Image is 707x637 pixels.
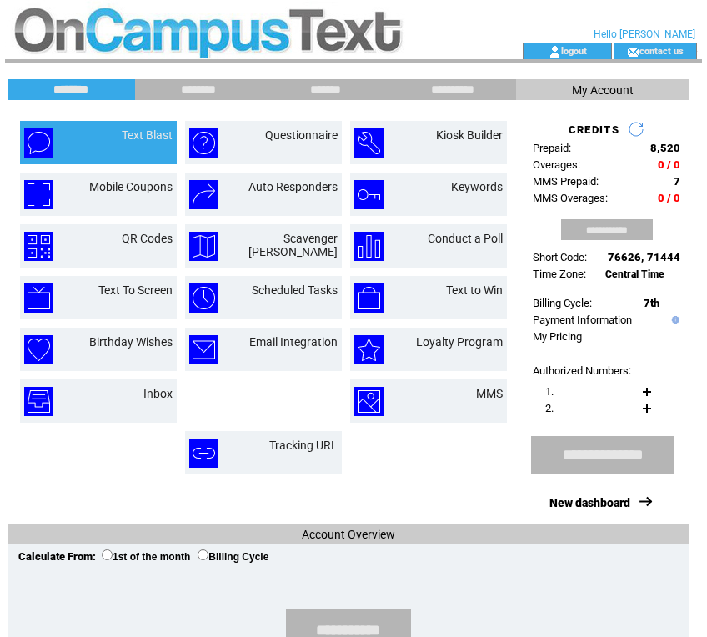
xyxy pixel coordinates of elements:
a: Kiosk Builder [436,128,503,142]
a: Payment Information [533,313,632,326]
img: mms.png [354,387,384,416]
span: Hello [PERSON_NAME] [594,28,695,40]
a: contact us [639,45,684,56]
img: birthday-wishes.png [24,335,53,364]
img: account_icon.gif [549,45,561,58]
a: Scavenger [PERSON_NAME] [248,232,338,258]
img: inbox.png [24,387,53,416]
img: text-to-win.png [354,283,384,313]
img: text-blast.png [24,128,53,158]
a: Conduct a Poll [428,232,503,245]
a: Inbox [143,387,173,400]
span: 7th [644,297,659,309]
input: 1st of the month [102,549,113,560]
img: questionnaire.png [189,128,218,158]
span: Time Zone: [533,268,586,280]
span: 0 / 0 [658,192,680,204]
a: Mobile Coupons [89,180,173,193]
img: conduct-a-poll.png [354,232,384,261]
span: 1. [545,385,554,398]
a: Text Blast [122,128,173,142]
img: scavenger-hunt.png [189,232,218,261]
a: QR Codes [122,232,173,245]
img: email-integration.png [189,335,218,364]
a: Scheduled Tasks [252,283,338,297]
span: 8,520 [650,142,680,154]
span: 7 [674,175,680,188]
img: kiosk-builder.png [354,128,384,158]
label: Billing Cycle [198,551,268,563]
img: text-to-screen.png [24,283,53,313]
a: Birthday Wishes [89,335,173,349]
img: contact_us_icon.gif [627,45,639,58]
img: help.gif [668,316,679,324]
span: My Account [572,83,634,97]
span: MMS Prepaid: [533,175,599,188]
a: Loyalty Program [416,335,503,349]
label: 1st of the month [102,551,190,563]
a: logout [561,45,587,56]
span: Account Overview [302,528,395,541]
a: Tracking URL [269,439,338,452]
span: Overages: [533,158,580,171]
a: Email Integration [249,335,338,349]
img: mobile-coupons.png [24,180,53,209]
a: Keywords [451,180,503,193]
input: Billing Cycle [198,549,208,560]
span: Billing Cycle: [533,297,592,309]
img: auto-responders.png [189,180,218,209]
img: tracking-url.png [189,439,218,468]
span: MMS Overages: [533,192,608,204]
img: keywords.png [354,180,384,209]
a: My Pricing [533,330,582,343]
span: Authorized Numbers: [533,364,631,377]
a: Auto Responders [248,180,338,193]
a: New dashboard [549,496,630,509]
span: Central Time [605,268,664,280]
img: qr-codes.png [24,232,53,261]
a: Text To Screen [98,283,173,297]
span: 0 / 0 [658,158,680,171]
a: Questionnaire [265,128,338,142]
img: loyalty-program.png [354,335,384,364]
a: Text to Win [446,283,503,297]
span: Prepaid: [533,142,571,154]
a: MMS [476,387,503,400]
span: 2. [545,402,554,414]
span: Short Code: [533,251,587,263]
span: Calculate From: [18,550,96,563]
span: 76626, 71444 [608,251,680,263]
img: scheduled-tasks.png [189,283,218,313]
span: CREDITS [569,123,619,136]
